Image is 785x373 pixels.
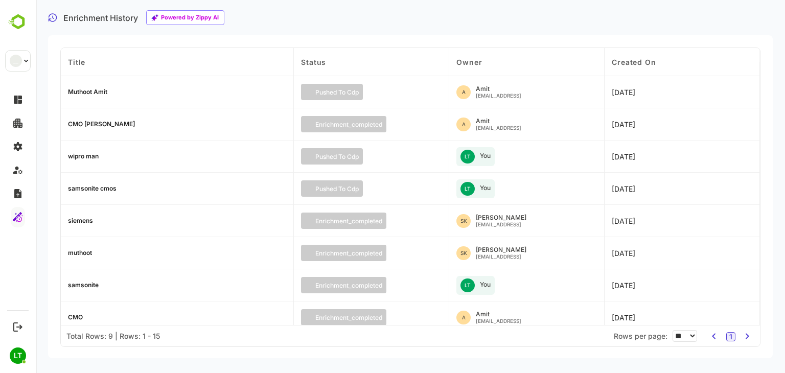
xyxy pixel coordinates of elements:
div: Amit [476,86,521,92]
div: Amit [456,118,521,131]
p: pushed to cdp [315,88,359,96]
span: 2025-10-06 [612,217,635,225]
span: 2025-10-06 [612,88,635,97]
div: A [456,85,471,99]
div: Amit [456,311,521,324]
p: pushed to cdp [315,153,359,160]
div: SK [456,246,471,260]
div: You [456,179,495,198]
span: 2025-10-06 [612,313,635,322]
div: LT [460,182,475,196]
span: 2025-10-06 [612,120,635,129]
p: enrichment_completed [315,217,382,225]
span: 2025-10-06 [612,249,635,258]
div: CMO [PERSON_NAME] [68,121,135,127]
div: Amit [476,118,521,124]
div: seraj khan [456,246,526,260]
div: A [456,118,471,131]
div: Enrichment History [63,14,138,22]
div: [EMAIL_ADDRESS] [476,254,526,259]
div: You [456,147,495,166]
p: enrichment_completed [315,249,382,257]
div: Muthoot Amit [68,89,107,95]
span: 2025-10-06 [612,152,635,161]
div: CMO [68,314,83,320]
div: Powered by Zippy AI [161,15,219,20]
div: Amit [456,85,521,99]
div: LT [460,150,475,164]
span: Title [68,58,85,66]
span: Owner [456,58,482,66]
p: enrichment_completed [315,121,382,128]
div: Total Rows: 9 | Rows: 1 - 15 [66,332,160,340]
div: samsonite [68,282,99,288]
span: Status [301,58,326,66]
span: Created On [612,58,656,66]
div: You [456,276,495,295]
div: [EMAIL_ADDRESS] [476,222,526,227]
span: Rows per page: [614,332,667,340]
div: [EMAIL_ADDRESS] [476,318,521,323]
div: You [480,153,491,159]
span: 2025-10-06 [612,281,635,290]
div: You [480,282,491,288]
div: wipro man [68,153,99,159]
span: 2025-10-06 [612,184,635,193]
div: A [456,311,471,324]
div: __ [10,55,22,67]
div: Amit [476,311,521,317]
div: LT [460,278,475,292]
p: enrichment_completed [315,282,382,289]
div: muthoot [68,250,92,256]
div: [EMAIL_ADDRESS] [476,93,521,98]
div: [PERSON_NAME] [476,215,526,221]
div: samsonite cmos [68,185,117,192]
button: Logout [11,320,25,334]
div: SK [456,214,471,228]
div: [EMAIL_ADDRESS] [476,125,521,130]
p: pushed to cdp [315,185,359,193]
div: [PERSON_NAME] [476,247,526,253]
div: seraj khan [456,214,526,228]
div: You [480,185,491,191]
div: LT [10,347,26,364]
button: 1 [726,332,735,341]
p: enrichment_completed [315,314,382,321]
div: siemens [68,218,93,224]
img: BambooboxLogoMark.f1c84d78b4c51b1a7b5f700c9845e183.svg [5,12,31,32]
